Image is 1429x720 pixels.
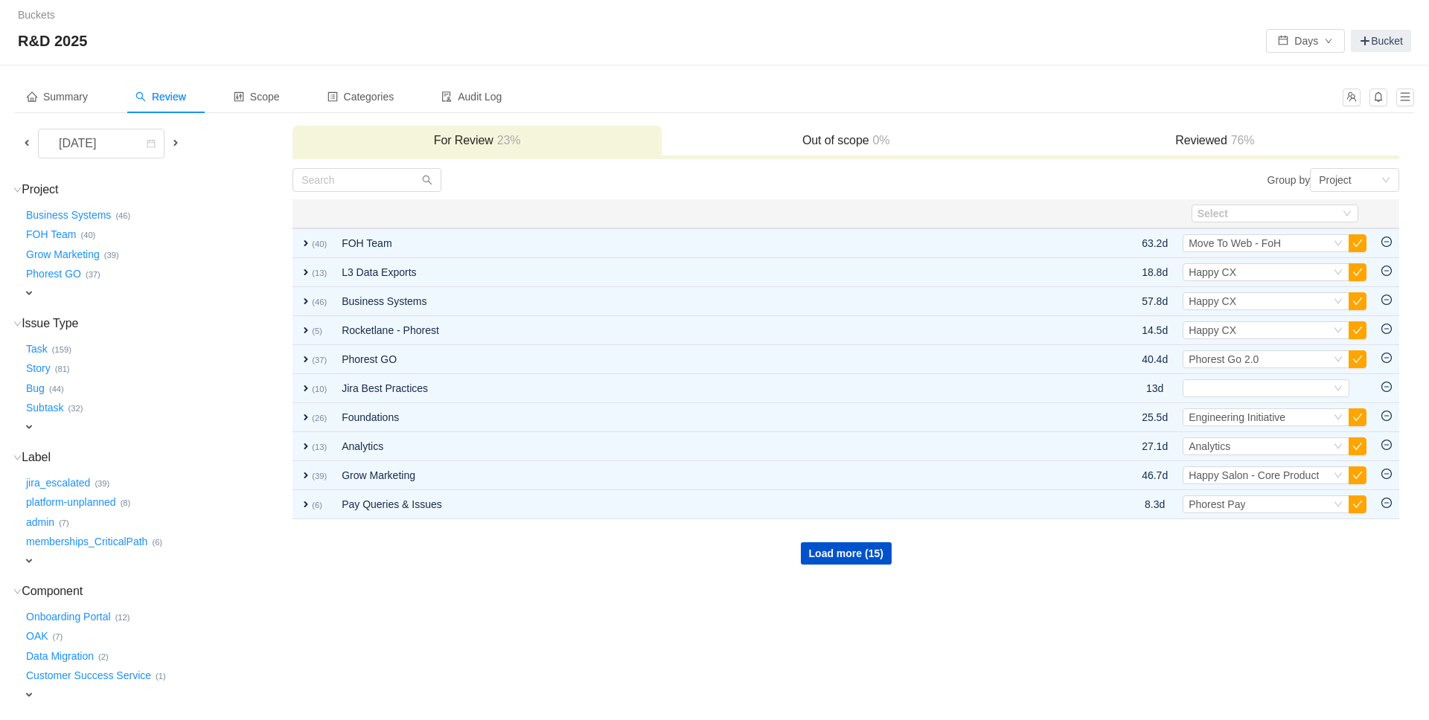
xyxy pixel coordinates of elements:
span: expand [300,353,312,365]
td: 8.3d [1134,490,1175,519]
td: 25.5d [1134,403,1175,432]
small: (39) [104,251,119,260]
td: Jira Best Practices [334,374,1043,403]
div: Select [1198,206,1333,221]
i: icon: search [422,175,432,185]
span: Review [135,91,186,103]
a: Bucket [1351,30,1411,52]
button: platform-unplanned [23,491,121,515]
span: Phorest Pay [1189,498,1245,510]
span: expand [300,469,312,481]
small: (13) [312,269,327,277]
i: icon: down [1381,176,1390,186]
button: icon: check [1349,495,1366,513]
td: Analytics [334,432,1043,461]
i: icon: down [1343,209,1352,219]
button: memberships_CriticalPath [23,530,152,554]
i: icon: minus-circle [1381,295,1392,305]
small: (6) [312,501,322,510]
button: Onboarding Portal [23,605,115,629]
td: 40.4d [1134,345,1175,374]
i: icon: down [1334,442,1343,452]
span: 76% [1227,134,1255,147]
button: Customer Success Service [23,664,156,688]
button: icon: check [1349,437,1366,455]
i: icon: down [1334,413,1343,423]
span: Happy Salon - Core Product [1189,469,1319,481]
span: Engineering Initiative [1189,411,1285,423]
small: (12) [115,613,130,622]
i: icon: down [13,320,22,328]
span: expand [300,498,312,510]
span: 23% [493,134,521,147]
small: (46) [115,211,130,220]
div: Project [1319,169,1352,191]
small: (5) [312,327,322,335]
button: icon: check [1349,234,1366,252]
i: icon: down [1334,239,1343,249]
i: icon: down [1334,355,1343,365]
h3: Issue Type [23,316,291,331]
td: Foundations [334,403,1043,432]
span: expand [300,382,312,394]
i: icon: minus-circle [1381,324,1392,334]
a: Buckets [18,9,55,21]
i: icon: profile [327,91,338,102]
i: icon: control [234,91,244,102]
td: 13d [1134,374,1175,403]
span: Scope [234,91,280,103]
button: OAK [23,625,53,649]
td: Pay Queries & Issues [334,490,1043,519]
input: Search [292,168,441,192]
small: (39) [95,479,109,488]
i: icon: minus-circle [1381,469,1392,479]
button: Grow Marketing [23,242,104,266]
i: icon: minus-circle [1381,498,1392,508]
i: icon: home [27,91,37,102]
small: (32) [68,404,83,413]
button: Load more (15) [801,542,892,565]
button: icon: check [1349,350,1366,368]
td: Business Systems [334,287,1043,316]
small: (39) [312,472,327,480]
span: expand [300,324,312,336]
span: Move To Web - FoH [1189,237,1281,249]
i: icon: down [1334,268,1343,278]
i: icon: down [1334,500,1343,510]
button: icon: check [1349,321,1366,339]
small: (10) [312,385,327,393]
td: 46.7d [1134,461,1175,490]
span: expand [300,440,312,452]
i: icon: down [1334,384,1343,394]
span: Analytics [1189,440,1230,452]
i: icon: down [13,186,22,194]
td: FOH Team [334,228,1043,258]
small: (40) [80,231,95,240]
h3: Reviewed [1038,133,1393,148]
td: 57.8d [1134,287,1175,316]
i: icon: calendar [147,139,156,150]
td: 14.5d [1134,316,1175,345]
button: icon: check [1349,292,1366,310]
span: Summary [27,91,88,103]
small: (81) [55,364,70,373]
i: icon: minus-circle [1381,382,1392,392]
span: Phorest Go 2.0 [1189,353,1259,365]
small: (7) [59,518,69,527]
small: (46) [312,298,327,306]
i: icon: audit [441,91,452,102]
span: expand [23,555,35,567]
i: icon: down [1334,471,1343,481]
i: icon: minus-circle [1381,353,1392,363]
i: icon: search [135,91,146,102]
h3: Label [23,450,291,465]
div: [DATE] [47,129,111,158]
span: expand [300,266,312,278]
span: Categories [327,91,394,103]
button: jira_escalated [23,471,95,495]
span: Happy CX [1189,266,1236,278]
h3: For Review [300,133,654,148]
span: Happy CX [1189,295,1236,307]
button: Bug [23,376,49,400]
small: (159) [52,345,71,354]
